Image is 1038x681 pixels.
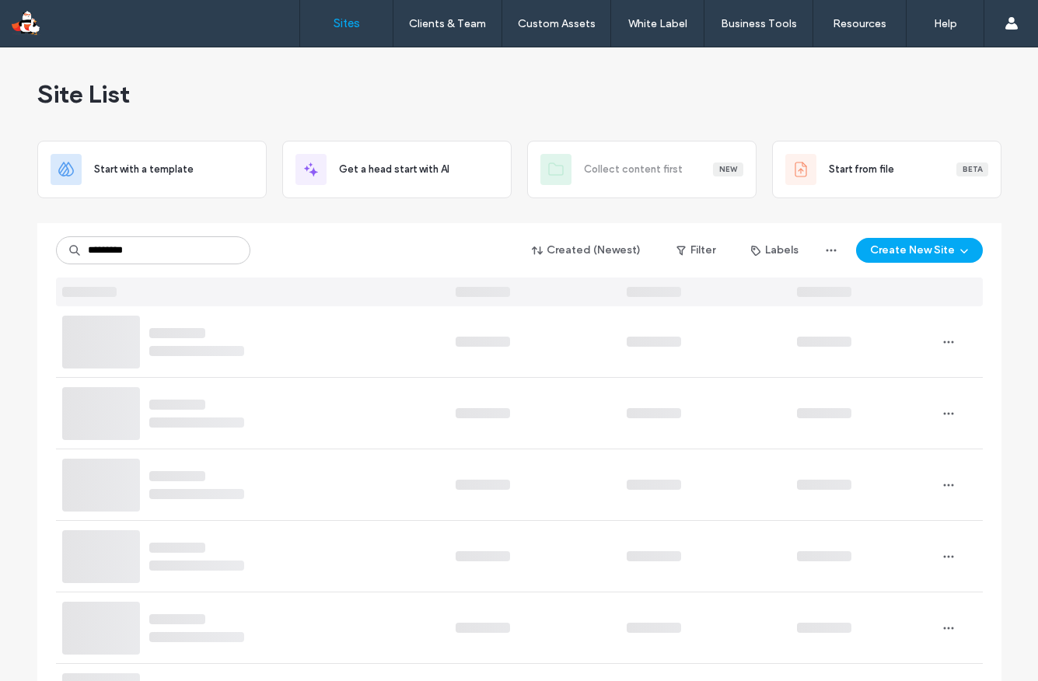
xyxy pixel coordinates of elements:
button: Labels [737,238,813,263]
span: Collect content first [584,162,683,177]
label: White Label [628,17,687,30]
label: Business Tools [721,17,797,30]
div: New [713,162,743,176]
label: Clients & Team [409,17,486,30]
span: Get a head start with AI [339,162,449,177]
div: Collect content firstNew [527,141,757,198]
label: Resources [833,17,886,30]
div: Get a head start with AI [282,141,512,198]
button: Filter [661,238,731,263]
div: Start from fileBeta [772,141,1001,198]
label: Custom Assets [518,17,596,30]
span: Site List [37,79,130,110]
div: Beta [956,162,988,176]
span: Start from file [829,162,894,177]
span: Start with a template [94,162,194,177]
label: Help [934,17,957,30]
button: Created (Newest) [519,238,655,263]
label: Sites [334,16,360,30]
button: Create New Site [856,238,983,263]
div: Start with a template [37,141,267,198]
